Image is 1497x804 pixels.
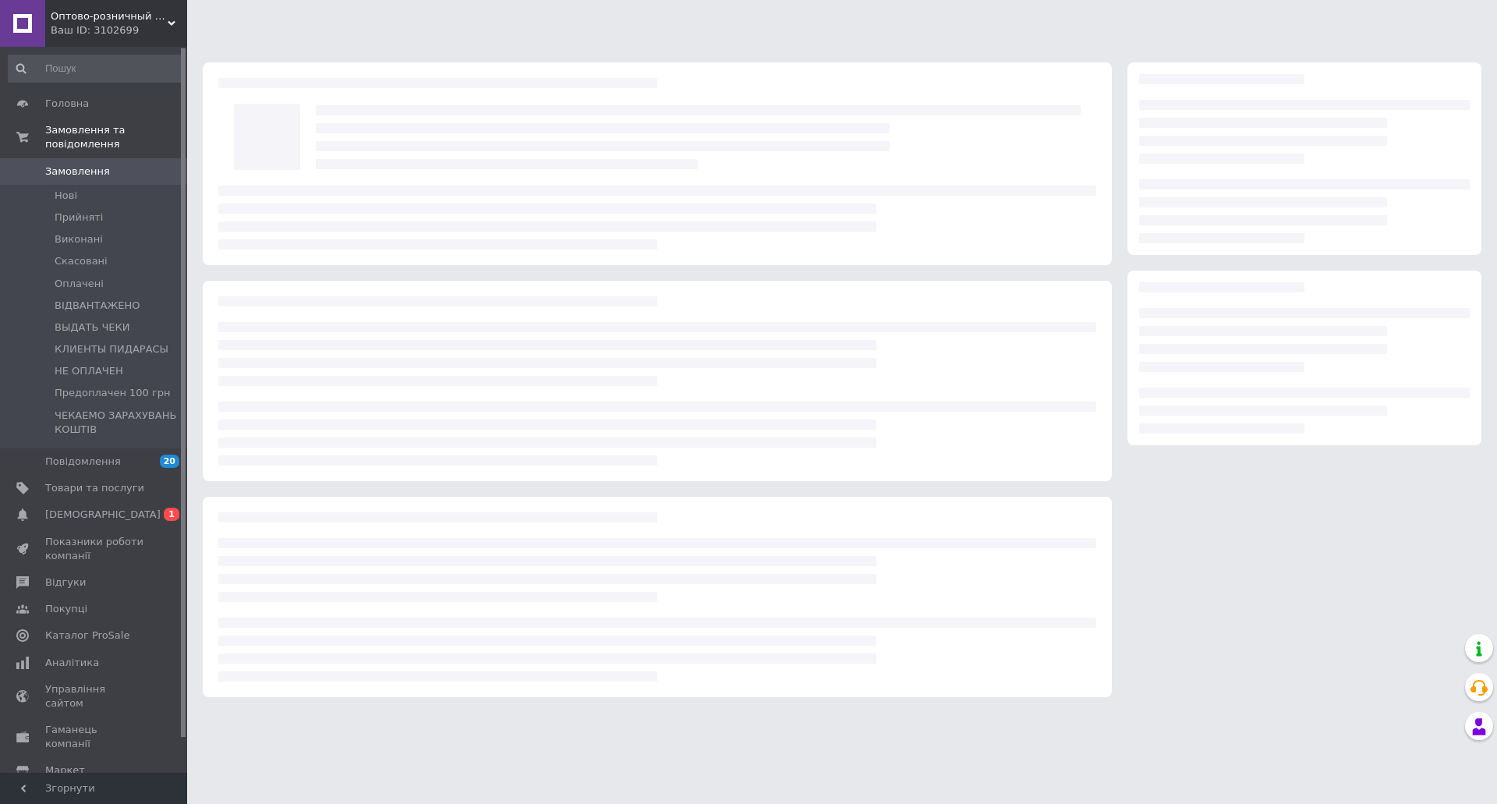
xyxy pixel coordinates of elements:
[45,629,129,643] span: Каталог ProSale
[51,9,168,23] span: Оптово-розничный интернет магазин "Косметика ОПТ"
[55,386,171,400] span: Предоплачен 100 грн
[55,321,130,335] span: ВЫДАТЬ ЧЕКИ
[45,165,110,179] span: Замовлення
[45,455,121,469] span: Повідомлення
[55,364,123,378] span: НЕ ОПЛАЧЕН
[45,576,86,590] span: Відгуки
[45,656,99,670] span: Аналітика
[164,508,179,521] span: 1
[55,189,77,203] span: Нові
[55,254,108,268] span: Скасовані
[45,723,144,751] span: Гаманець компанії
[45,602,87,616] span: Покупці
[55,277,104,291] span: Оплачені
[45,763,85,777] span: Маркет
[51,23,187,37] div: Ваш ID: 3102699
[8,55,184,83] input: Пошук
[45,508,161,522] span: [DEMOGRAPHIC_DATA]
[45,535,144,563] span: Показники роботи компанії
[45,682,144,710] span: Управління сайтом
[55,299,140,313] span: ВІДВАНТАЖЕНО
[160,455,179,468] span: 20
[55,211,103,225] span: Прийняті
[45,481,144,495] span: Товари та послуги
[45,123,187,151] span: Замовлення та повідомлення
[55,342,168,356] span: КЛИЕНТЫ ПИДАРАСЫ
[45,97,89,111] span: Головна
[55,409,182,437] span: ЧЕКАЕМО ЗАРАХУВАНЬ КОШТІВ
[55,232,103,246] span: Виконані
